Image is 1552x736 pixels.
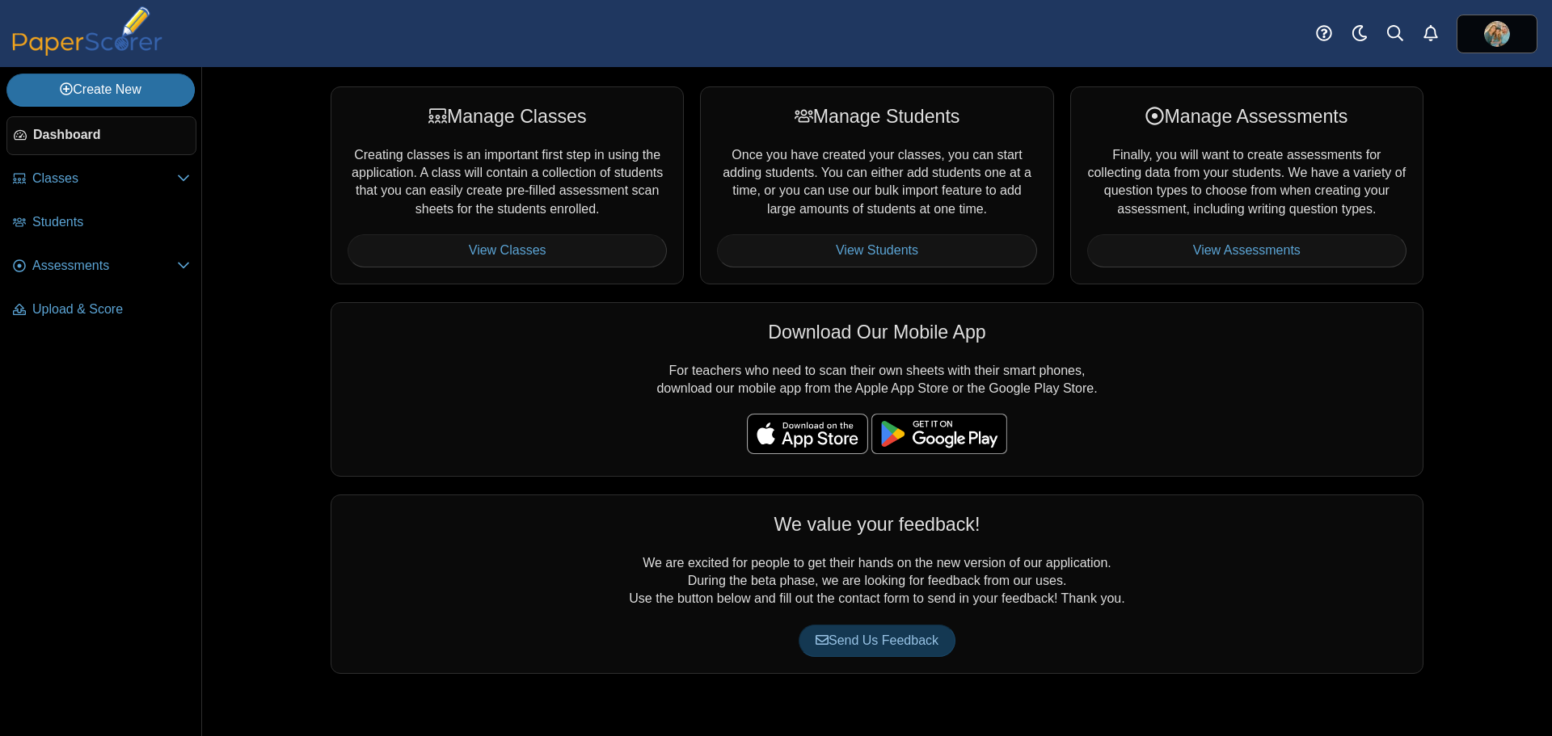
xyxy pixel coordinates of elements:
span: Timothy Kemp [1484,21,1510,47]
div: Manage Classes [348,103,667,129]
a: Students [6,204,196,242]
div: Manage Students [717,103,1036,129]
a: Dashboard [6,116,196,155]
div: Once you have created your classes, you can start adding students. You can either add students on... [700,86,1053,284]
span: Assessments [32,257,177,275]
div: We value your feedback! [348,511,1406,537]
div: Manage Assessments [1087,103,1406,129]
a: Classes [6,160,196,199]
img: apple-store-badge.svg [747,414,868,454]
a: View Assessments [1087,234,1406,267]
div: Creating classes is an important first step in using the application. A class will contain a coll... [331,86,684,284]
img: google-play-badge.png [871,414,1007,454]
span: Dashboard [33,126,189,144]
a: View Students [717,234,1036,267]
a: ps.7R70R2c4AQM5KRlH [1457,15,1537,53]
div: We are excited for people to get their hands on the new version of our application. During the be... [331,494,1423,674]
a: PaperScorer [6,44,168,58]
div: For teachers who need to scan their own sheets with their smart phones, download our mobile app f... [331,302,1423,477]
div: Finally, you will want to create assessments for collecting data from your students. We have a va... [1070,86,1423,284]
a: Upload & Score [6,291,196,330]
span: Students [32,213,190,231]
img: ps.7R70R2c4AQM5KRlH [1484,21,1510,47]
span: Send Us Feedback [816,633,938,647]
span: Classes [32,170,177,187]
img: PaperScorer [6,6,168,56]
div: Download Our Mobile App [348,319,1406,345]
a: Alerts [1413,16,1449,52]
a: Assessments [6,247,196,286]
a: Create New [6,74,195,106]
span: Upload & Score [32,301,190,318]
a: Send Us Feedback [799,625,955,657]
a: View Classes [348,234,667,267]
